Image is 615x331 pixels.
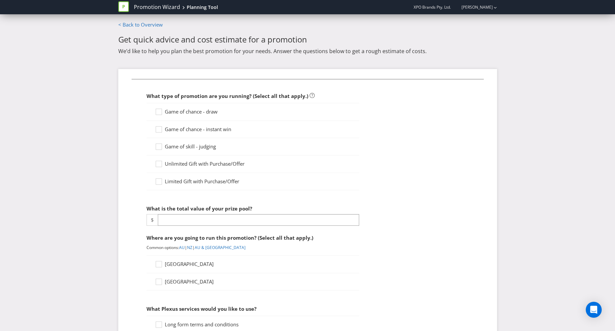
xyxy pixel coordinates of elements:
[165,126,231,132] span: Game of chance - instant win
[586,302,602,318] div: Open Intercom Messenger
[165,108,218,115] span: Game of chance - draw
[147,245,179,250] span: Common options:
[147,205,252,212] span: What is the total value of your prize pool?
[147,231,359,245] div: Where are you going to run this promotion? (Select all that apply.)
[414,4,451,10] span: XPO Brands Pty. Ltd.
[187,245,192,250] a: NZ
[455,4,493,10] a: [PERSON_NAME]
[118,21,163,28] a: < Back to Overview
[179,245,185,250] a: AU
[165,160,245,167] span: Unlimited Gift with Purchase/Offer
[118,47,497,55] p: We’d like to help you plan the best promotion for your needs. Answer the questions below to get a...
[147,93,308,99] span: What type of promotion are you running? (Select all that apply.)
[187,4,218,11] div: Planning Tool
[165,278,214,285] span: [GEOGRAPHIC_DATA]
[165,143,216,150] span: Game of skill - judging
[118,35,497,44] h2: Get quick advice and cost estimate for a promotion
[147,214,158,226] span: $
[165,321,239,328] span: Long form terms and conditions
[165,178,239,185] span: Limited Gift with Purchase/Offer
[185,245,187,250] span: |
[134,3,180,11] a: Promotion Wizard
[165,261,214,267] span: [GEOGRAPHIC_DATA]
[192,245,195,250] span: |
[195,245,246,250] a: AU & [GEOGRAPHIC_DATA]
[147,305,256,312] span: What Plexus services would you like to use?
